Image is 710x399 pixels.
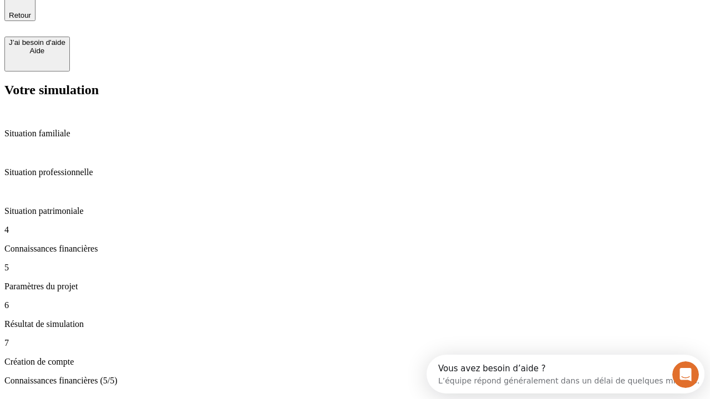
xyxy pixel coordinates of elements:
span: Retour [9,11,31,19]
div: J’ai besoin d'aide [9,38,65,47]
p: Situation familiale [4,129,706,139]
button: J’ai besoin d'aideAide [4,37,70,71]
p: Connaissances financières (5/5) [4,376,706,386]
iframe: Intercom live chat discovery launcher [427,355,704,393]
iframe: Intercom live chat [672,361,699,388]
p: Création de compte [4,357,706,367]
p: Situation professionnelle [4,167,706,177]
p: Résultat de simulation [4,319,706,329]
div: Aide [9,47,65,55]
p: 6 [4,300,706,310]
div: Ouvrir le Messenger Intercom [4,4,306,35]
p: 7 [4,338,706,348]
p: 5 [4,263,706,273]
div: L’équipe répond généralement dans un délai de quelques minutes. [12,18,273,30]
div: Vous avez besoin d’aide ? [12,9,273,18]
h2: Votre simulation [4,83,706,98]
p: 4 [4,225,706,235]
p: Situation patrimoniale [4,206,706,216]
p: Paramètres du projet [4,282,706,291]
p: Connaissances financières [4,244,706,254]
